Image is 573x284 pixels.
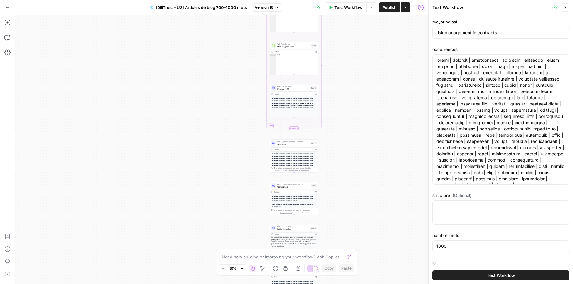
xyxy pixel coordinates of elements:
div: Output [274,51,310,53]
div: Step 9 [311,44,317,47]
div: <title>risk management in contracts : Safeguard Your Business [DATE]</title> <meta_description>En... [270,237,318,247]
span: Prompt LLM [277,87,309,91]
g: Edge from step_8-iteration-end to step_12 [294,130,294,139]
label: nombre_mots [432,232,569,238]
span: Copy the output [280,169,292,171]
label: id [432,260,569,266]
div: LLM · GPT-4o MiniMéta donnéesStep 15Output<title>risk management in contracts : Safeguard Your Bu... [270,224,318,257]
g: Edge from step_9 to step_10 [294,75,294,84]
div: Complete [289,127,299,130]
div: Output [274,148,310,151]
span: LLM · GPT-4o Mini [277,85,309,88]
g: Edge from step_12 to step_1 [294,173,294,182]
label: occurrences [432,46,569,52]
label: mc_principal [432,19,569,25]
div: Output [274,191,310,193]
button: Copy [322,264,336,272]
div: Output [274,233,310,236]
g: Edge from step_1 to step_15 [294,215,294,224]
button: Test Workflow [432,270,569,280]
span: Publish [382,4,396,11]
button: Paste [339,264,354,272]
div: Web Page ScrapeWeb Page ScrapeStep 9Outputnull [270,42,318,75]
div: Output [274,93,310,95]
div: Step 1 [311,184,317,187]
div: Step 15 [310,227,317,229]
span: Copy the output [280,212,292,214]
span: Méta données [277,228,309,231]
span: Structure [277,143,309,146]
span: LLM · [PERSON_NAME] 3.7 Sonnet [277,140,309,143]
span: (Optional) [453,192,472,198]
span: Test Workflow [487,272,515,278]
span: Paste [341,266,352,271]
span: 50% [229,266,236,271]
span: Test Workflow [334,4,362,11]
label: structure [432,192,569,198]
textarea: loremi | dolorsit | ametconsect | adipiscin | elitseddo | eiusm | temporin | utlaboree | dolor | ... [436,57,565,251]
div: 1 [270,54,276,56]
button: Test Workflow [325,2,367,12]
div: Step 12 [310,142,317,144]
span: Version 18 [255,5,274,10]
span: Copy [324,266,334,271]
span: LLM · GPT-4o Mini [277,225,309,228]
span: LLM · [PERSON_NAME] 3.7 Sonnet [277,183,310,185]
div: Step 10 [310,86,317,89]
div: Complete [270,127,318,130]
button: Publish [379,2,400,12]
g: Edge from step_8 to step_9 [294,32,294,42]
div: This output is too large & has been abbreviated for review. to view the full content. [274,209,317,214]
button: Version 18 [252,3,282,12]
span: Web Page Scrape [277,45,310,48]
div: This output is too large & has been abbreviated for review. to view the full content. [274,167,317,172]
span: [DiliTrust - US] Articles de blog 700-1000 mots [156,4,247,11]
span: Web Page Scrape [277,43,310,45]
button: [DiliTrust - US] Articles de blog 700-1000 mots [146,2,251,12]
div: Output [274,276,310,278]
span: Consignes [277,185,310,188]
